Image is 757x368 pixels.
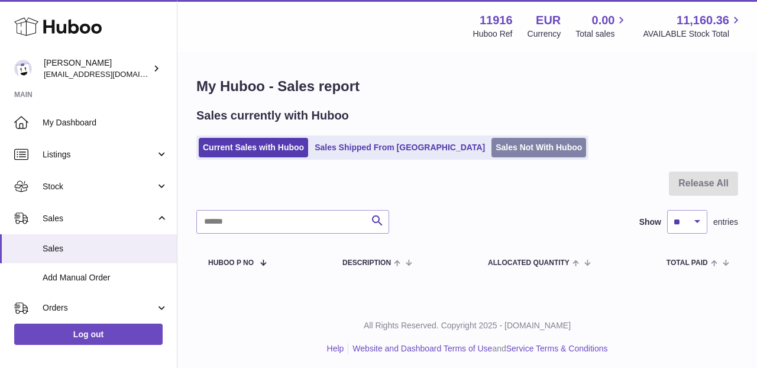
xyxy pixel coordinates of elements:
[536,12,561,28] strong: EUR
[43,117,168,128] span: My Dashboard
[506,344,608,353] a: Service Terms & Conditions
[677,12,729,28] span: 11,160.36
[43,272,168,283] span: Add Manual Order
[639,217,661,228] label: Show
[44,69,174,79] span: [EMAIL_ADDRESS][DOMAIN_NAME]
[14,324,163,345] a: Log out
[643,28,743,40] span: AVAILABLE Stock Total
[44,57,150,80] div: [PERSON_NAME]
[187,320,748,331] p: All Rights Reserved. Copyright 2025 - [DOMAIN_NAME]
[196,77,738,96] h1: My Huboo - Sales report
[575,28,628,40] span: Total sales
[43,302,156,314] span: Orders
[480,12,513,28] strong: 11916
[43,149,156,160] span: Listings
[491,138,586,157] a: Sales Not With Huboo
[473,28,513,40] div: Huboo Ref
[208,259,254,267] span: Huboo P no
[575,12,628,40] a: 0.00 Total sales
[667,259,708,267] span: Total paid
[643,12,743,40] a: 11,160.36 AVAILABLE Stock Total
[488,259,570,267] span: ALLOCATED Quantity
[713,217,738,228] span: entries
[342,259,391,267] span: Description
[348,343,607,354] li: and
[43,181,156,192] span: Stock
[310,138,489,157] a: Sales Shipped From [GEOGRAPHIC_DATA]
[43,213,156,224] span: Sales
[592,12,615,28] span: 0.00
[352,344,492,353] a: Website and Dashboard Terms of Use
[14,60,32,78] img: info@bananaleafsupplements.com
[199,138,308,157] a: Current Sales with Huboo
[327,344,344,353] a: Help
[43,243,168,254] span: Sales
[196,108,349,124] h2: Sales currently with Huboo
[528,28,561,40] div: Currency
